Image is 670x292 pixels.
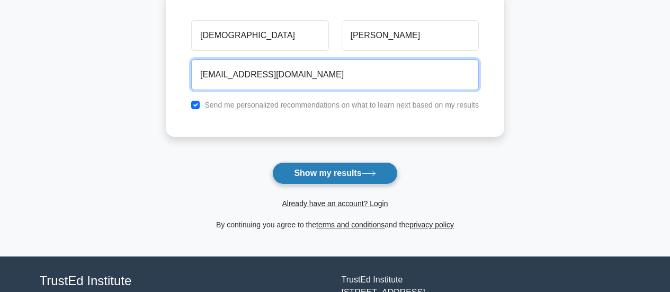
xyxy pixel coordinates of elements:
[282,199,388,208] a: Already have an account? Login
[272,162,397,184] button: Show my results
[316,220,385,229] a: terms and conditions
[191,59,479,90] input: Email
[342,20,479,51] input: Last name
[191,20,328,51] input: First name
[40,273,329,289] h4: TrustEd Institute
[204,101,479,109] label: Send me personalized recommendations on what to learn next based on my results
[409,220,454,229] a: privacy policy
[159,218,511,231] div: By continuing you agree to the and the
